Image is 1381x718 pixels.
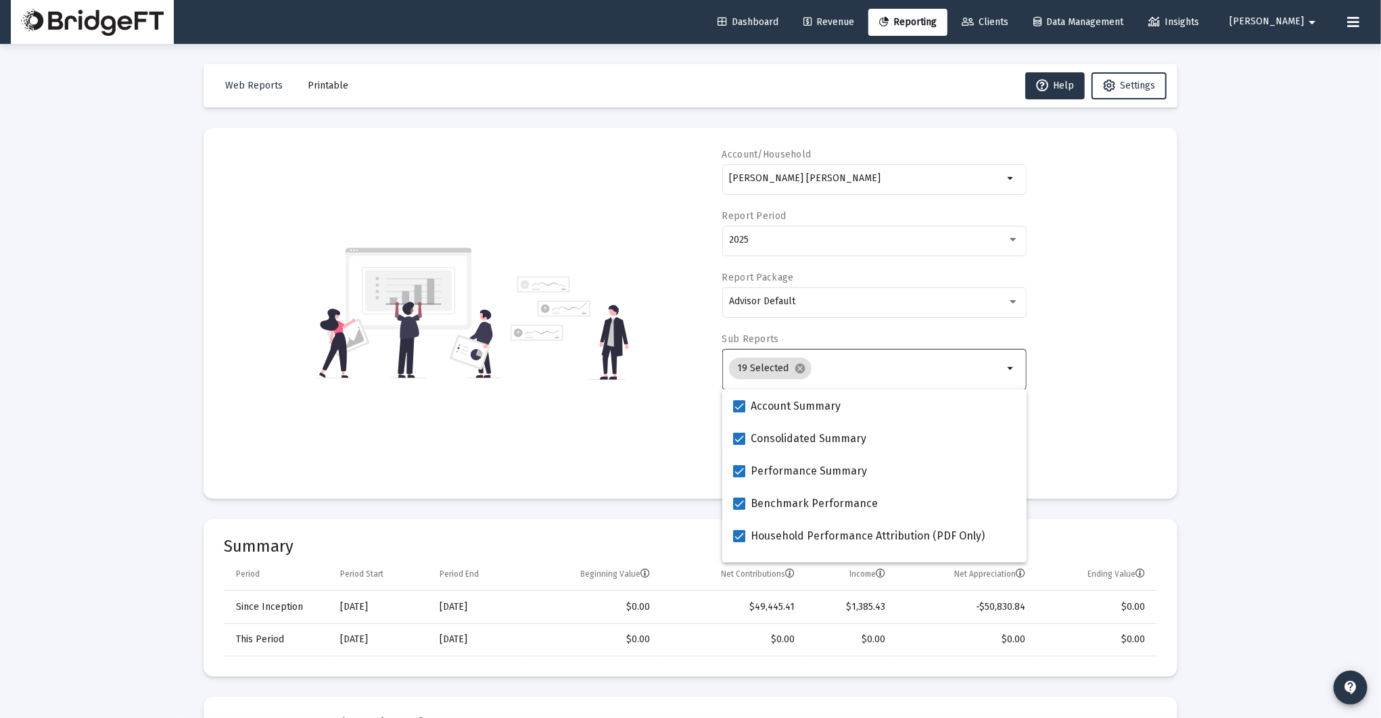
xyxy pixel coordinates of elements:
[722,569,795,579] div: Net Contributions
[1036,80,1074,91] span: Help
[236,569,260,579] div: Period
[524,591,659,623] td: $0.00
[805,591,895,623] td: $1,385.43
[1230,16,1304,28] span: [PERSON_NAME]
[803,16,854,28] span: Revenue
[707,9,789,36] a: Dashboard
[729,295,795,307] span: Advisor Default
[1003,170,1019,187] mat-icon: arrow_drop_down
[340,569,383,579] div: Period Start
[340,600,421,614] div: [DATE]
[317,246,502,380] img: reporting
[751,431,866,447] span: Consolidated Summary
[729,358,812,379] mat-chip: 19 Selected
[1023,9,1134,36] a: Data Management
[805,623,895,656] td: $0.00
[511,277,629,380] img: reporting-alt
[805,558,895,591] td: Column Income
[214,72,294,99] button: Web Reports
[1025,72,1085,99] button: Help
[954,569,1025,579] div: Net Appreciation
[225,80,283,91] span: Web Reports
[308,80,348,91] span: Printable
[660,623,805,656] td: $0.00
[751,496,878,512] span: Benchmark Performance
[722,210,787,222] label: Report Period
[729,355,1003,382] mat-chip-list: Selection
[21,9,164,36] img: Dashboard
[440,569,479,579] div: Period End
[1092,72,1167,99] button: Settings
[895,623,1035,656] td: $0.00
[440,600,515,614] div: [DATE]
[951,9,1019,36] a: Clients
[879,16,937,28] span: Reporting
[718,16,778,28] span: Dashboard
[1304,9,1320,36] mat-icon: arrow_drop_down
[722,272,794,283] label: Report Package
[340,633,421,646] div: [DATE]
[1035,591,1157,623] td: $0.00
[1087,569,1145,579] div: Ending Value
[224,558,1157,656] div: Data grid
[1003,360,1019,377] mat-icon: arrow_drop_down
[1035,558,1157,591] td: Column Ending Value
[581,569,651,579] div: Beginning Value
[868,9,947,36] a: Reporting
[660,591,805,623] td: $49,445.41
[224,591,331,623] td: Since Inception
[224,540,1157,553] mat-card-title: Summary
[794,362,806,375] mat-icon: cancel
[751,560,899,577] span: Portfolio Snapshot (PDF Only)
[224,623,331,656] td: This Period
[524,558,659,591] td: Column Beginning Value
[751,398,841,414] span: Account Summary
[1120,80,1155,91] span: Settings
[524,623,659,656] td: $0.00
[849,569,885,579] div: Income
[729,173,1003,184] input: Search or select an account or household
[660,558,805,591] td: Column Net Contributions
[895,591,1035,623] td: -$50,830.84
[1138,9,1210,36] a: Insights
[793,9,865,36] a: Revenue
[962,16,1008,28] span: Clients
[729,234,749,245] span: 2025
[1035,623,1157,656] td: $0.00
[1033,16,1123,28] span: Data Management
[1148,16,1199,28] span: Insights
[1213,8,1336,35] button: [PERSON_NAME]
[751,463,867,479] span: Performance Summary
[224,558,331,591] td: Column Period
[722,333,779,345] label: Sub Reports
[440,633,515,646] div: [DATE]
[751,528,985,544] span: Household Performance Attribution (PDF Only)
[297,72,359,99] button: Printable
[430,558,524,591] td: Column Period End
[1342,679,1359,696] mat-icon: contact_support
[895,558,1035,591] td: Column Net Appreciation
[331,558,430,591] td: Column Period Start
[722,149,812,160] label: Account/Household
